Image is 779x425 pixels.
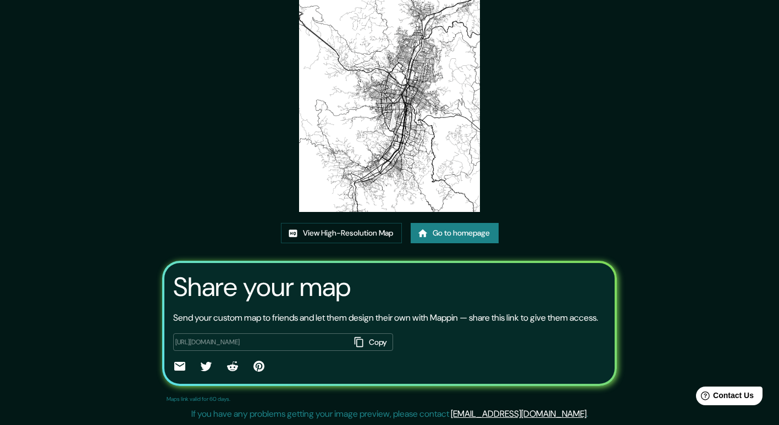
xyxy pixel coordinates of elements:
[173,311,598,325] p: Send your custom map to friends and let them design their own with Mappin — share this link to gi...
[173,272,351,303] h3: Share your map
[191,407,588,421] p: If you have any problems getting your image preview, please contact .
[681,382,767,413] iframe: Help widget launcher
[281,223,402,243] a: View High-Resolution Map
[167,395,230,403] p: Maps link valid for 60 days.
[451,408,587,420] a: [EMAIL_ADDRESS][DOMAIN_NAME]
[350,333,393,351] button: Copy
[411,223,499,243] a: Go to homepage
